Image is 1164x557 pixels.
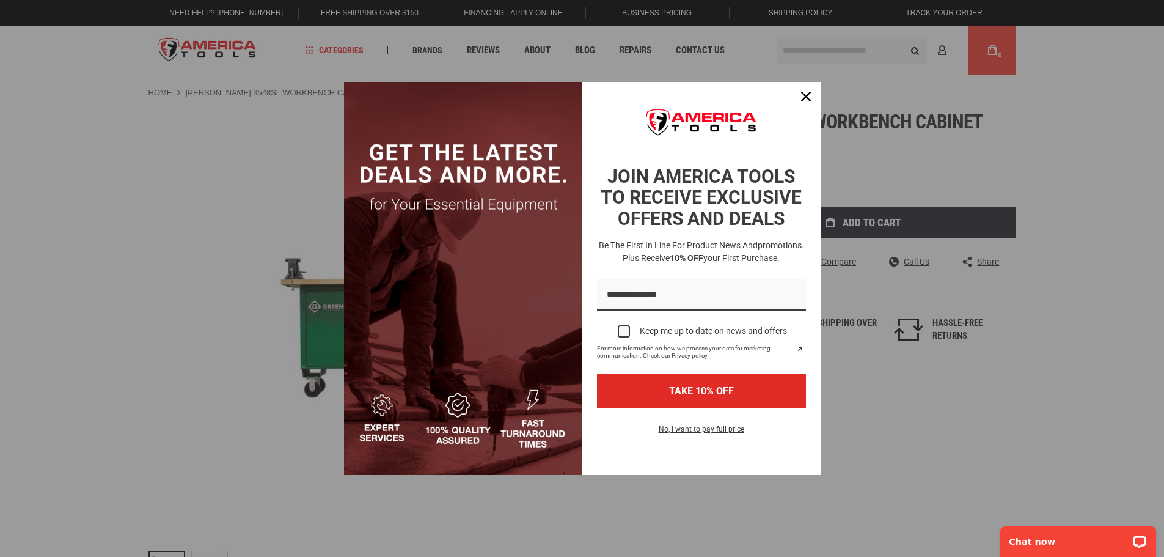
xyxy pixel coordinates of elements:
[640,326,787,336] div: Keep me up to date on news and offers
[597,345,791,360] span: For more information on how we process your data for marketing communication. Check our Privacy p...
[670,253,703,263] strong: 10% OFF
[791,82,821,111] button: Close
[791,343,806,358] svg: link icon
[595,239,808,265] h3: Be the first in line for product news and
[601,166,802,229] strong: JOIN AMERICA TOOLS TO RECEIVE EXCLUSIVE OFFERS AND DEALS
[791,343,806,358] a: Read our Privacy Policy
[992,518,1164,557] iframe: LiveChat chat widget
[597,374,806,408] button: TAKE 10% OFF
[649,422,754,443] button: No, I want to pay full price
[597,279,806,311] input: Email field
[801,92,811,101] svg: close icon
